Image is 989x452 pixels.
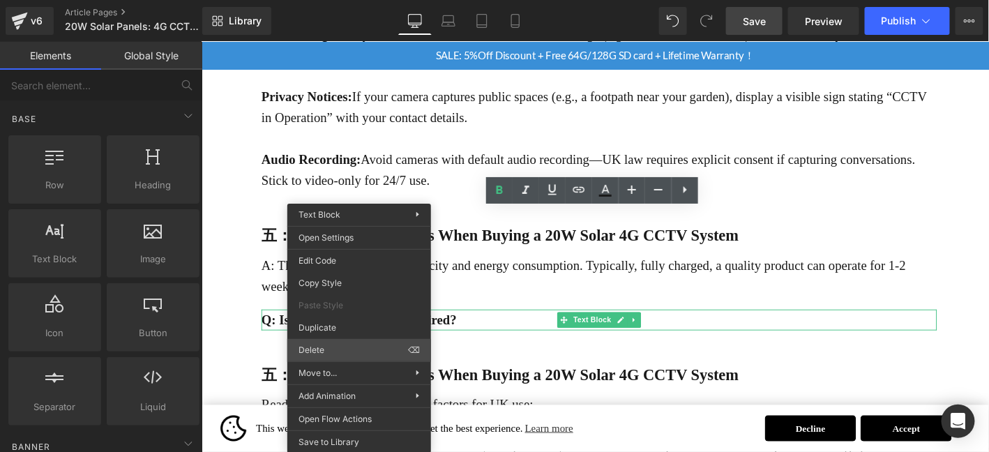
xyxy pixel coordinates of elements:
b: Q: Is a paid subscription required? [64,290,273,306]
span: Button [111,326,195,340]
img: logo [20,400,48,428]
span: Text Block [396,289,442,306]
div: v6 [28,12,45,30]
p: Avoid cameras with default audio recording—UK law requires explicit consent if capturing conversa... [64,114,788,159]
span: Publish [882,15,916,27]
span: Close the cookie banner [815,410,824,419]
a: Global Style [101,42,202,70]
span: Separator [13,400,97,414]
a: Desktop [398,7,432,35]
span: Image [111,252,195,266]
button: Publish [865,7,950,35]
a: Decline [604,400,702,428]
span: Copy Style [299,277,420,289]
span: Base [10,112,38,126]
span: Open Settings [299,232,420,244]
span: Preview [805,14,843,29]
button: Redo [693,7,720,35]
span: Text Block [13,252,97,266]
span: Row [13,178,97,193]
span: 20W Solar Panels: 4G CCTV That Records 24/7 in the [GEOGRAPHIC_DATA] [65,21,199,32]
strong: Audio Recording: [64,118,171,133]
span: Icon [13,326,97,340]
span: Paste Style [299,299,420,312]
a: Article Pages [65,7,225,18]
span: Duplicate [299,322,420,334]
strong: Privacy Notices: [64,51,161,66]
span: Save [743,14,766,29]
p: Ready to invest? Prioritize these factors for UK use: [64,377,788,400]
p: A: This depends on battery capacity and energy consumption. Typically, fully charged, a quality p... [64,228,788,273]
button: More [956,7,983,35]
span: Open Flow Actions [299,413,420,425]
span: Move to... [299,367,416,379]
span: This website uses cookies to ensure you get the best experience. [59,404,593,425]
span: Library [229,15,262,27]
span: ⌫ [408,344,420,356]
span: Save to Library [299,436,420,449]
a: Learn more [345,404,401,425]
button: Undo [659,7,687,35]
span: Heading [111,178,195,193]
a: New Library [202,7,271,35]
a: Mobile [499,7,532,35]
a: Accept [707,400,804,428]
span: Liquid [111,400,195,414]
span: Add Animation [299,390,416,402]
a: Laptop [432,7,465,35]
b: 五：Top 3 Considerations When Buying a 20W Solar 4G CCTV System [64,348,576,366]
span: Edit Code [299,255,420,267]
div: Open Intercom Messenger [942,405,975,438]
a: v6 [6,7,54,35]
span: Delete [299,344,408,356]
b: 五：Top 3 Considerations When Buying a 20W Solar 4G CCTV System [64,198,576,216]
a: Preview [788,7,859,35]
a: Tablet [465,7,499,35]
p: If your camera captures public spaces (e.g., a footpath near your garden), display a visible sign... [64,47,788,92]
span: Text Block [299,209,340,220]
a: Expand / Collapse [457,289,471,306]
